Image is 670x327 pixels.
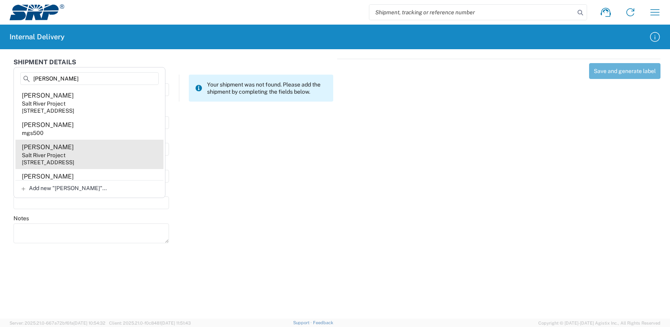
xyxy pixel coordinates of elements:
a: Feedback [313,320,333,325]
span: [DATE] 11:51:43 [161,321,191,325]
span: Client: 2025.21.0-f0c8481 [109,321,191,325]
div: SHIPMENT DETAILS [13,59,333,75]
div: Salt River Project [22,152,65,159]
div: [PERSON_NAME] [22,121,74,129]
span: [DATE] 10:54:32 [73,321,106,325]
span: Add new "[PERSON_NAME]"... [29,185,107,192]
span: Your shipment was not found. Please add the shipment by completing the fields below. [207,81,326,95]
div: mgs500 [22,129,44,137]
div: [STREET_ADDRESS] [22,107,74,114]
span: Server: 2025.21.0-667a72bf6fa [10,321,106,325]
div: Salt River Project [22,100,65,107]
div: [STREET_ADDRESS] [22,159,74,166]
label: Notes [13,215,29,222]
input: Shipment, tracking or reference number [369,5,575,20]
div: [PERSON_NAME] [22,172,74,181]
h2: Internal Delivery [10,32,65,42]
a: Support [293,320,313,325]
span: Copyright © [DATE]-[DATE] Agistix Inc., All Rights Reserved [538,319,660,327]
img: srp [10,4,64,20]
div: [PERSON_NAME] [22,91,74,100]
div: [PERSON_NAME] [22,143,74,152]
